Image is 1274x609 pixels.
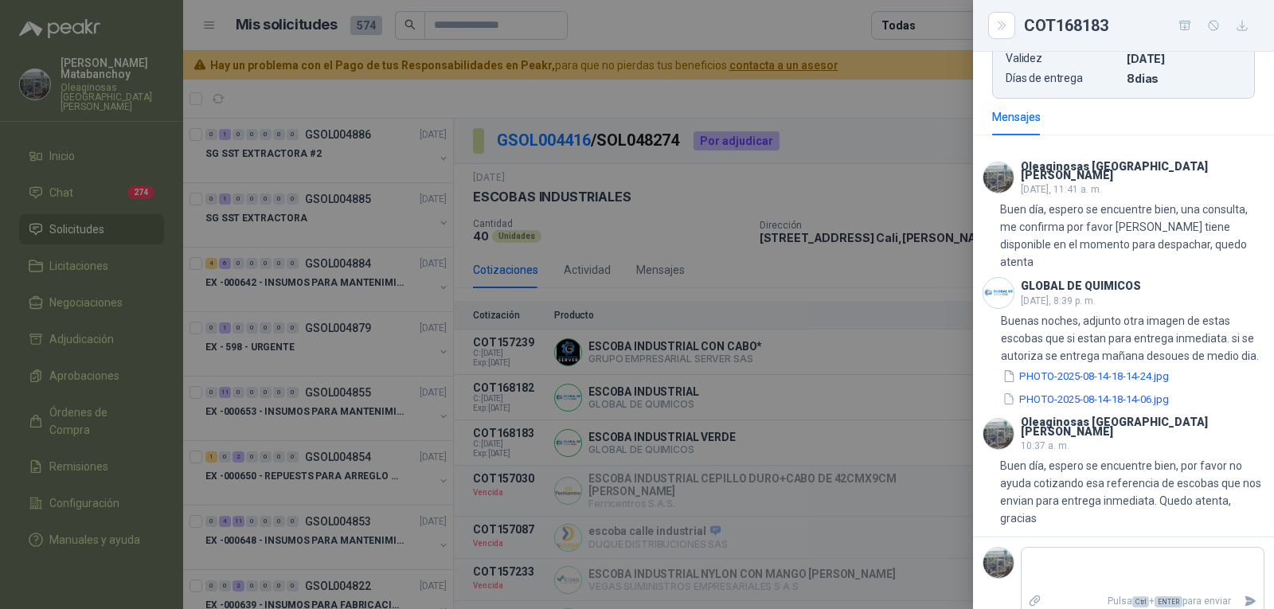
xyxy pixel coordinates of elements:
button: Close [992,16,1011,35]
span: ENTER [1155,596,1182,607]
img: Company Logo [983,419,1014,449]
div: COT168183 [1024,13,1255,38]
p: [DATE] [1127,52,1241,65]
button: PHOTO-2025-08-14-18-14-24.jpg [1001,368,1170,385]
span: 10:37 a. m. [1021,440,1069,451]
span: [DATE], 11:41 a. m. [1021,184,1102,195]
button: PHOTO-2025-08-14-18-14-06.jpg [1001,391,1170,408]
h3: Oleaginosas [GEOGRAPHIC_DATA][PERSON_NAME] [1021,418,1264,435]
h3: Oleaginosas [GEOGRAPHIC_DATA][PERSON_NAME] [1021,162,1264,180]
h3: GLOBAL DE QUIMICOS [1021,282,1141,291]
p: 8 dias [1127,72,1241,85]
p: Buenas noches, adjunto otra imagen de estas escobas que si estan para entrega inmediata. si se au... [1001,312,1264,365]
p: Buen día, espero se encuentre bien, por favor no ayuda cotizando esa referencia de escobas que no... [1000,457,1264,527]
span: Ctrl [1132,596,1149,607]
img: Company Logo [983,548,1014,578]
div: Mensajes [992,108,1041,126]
p: Días de entrega [1006,72,1120,85]
img: Company Logo [983,162,1014,193]
p: Buen día, espero se encuentre bien, una consulta, me confirma por favor [PERSON_NAME] tiene dispo... [1000,201,1264,271]
p: Validez [1006,52,1120,65]
img: Company Logo [983,278,1014,308]
span: [DATE], 8:39 p. m. [1021,295,1096,306]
